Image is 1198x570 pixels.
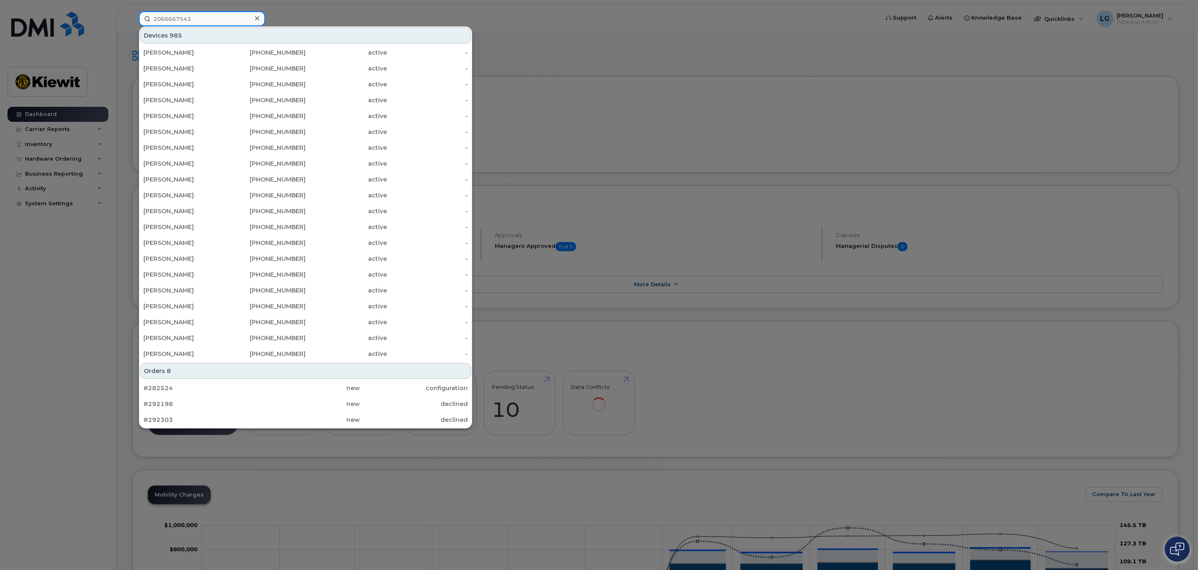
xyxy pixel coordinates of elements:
div: - [387,175,468,184]
a: [PERSON_NAME][PHONE_NUMBER]active- [140,61,471,76]
div: [PERSON_NAME] [143,223,225,231]
div: - [387,286,468,295]
div: [PHONE_NUMBER] [225,286,306,295]
a: [PERSON_NAME][PHONE_NUMBER]active- [140,346,471,361]
div: - [387,144,468,152]
div: active [306,334,387,342]
div: [PERSON_NAME] [143,207,225,215]
a: [PERSON_NAME][PHONE_NUMBER]active- [140,204,471,219]
div: - [387,96,468,104]
div: - [387,239,468,247]
div: [PHONE_NUMBER] [225,96,306,104]
div: [PERSON_NAME] [143,239,225,247]
div: - [387,302,468,310]
a: [PERSON_NAME][PHONE_NUMBER]active- [140,251,471,266]
div: [PHONE_NUMBER] [225,239,306,247]
div: - [387,350,468,358]
a: [PERSON_NAME][PHONE_NUMBER]active- [140,299,471,314]
a: [PERSON_NAME][PHONE_NUMBER]active- [140,156,471,171]
a: [PERSON_NAME][PHONE_NUMBER]active- [140,45,471,60]
div: - [387,112,468,120]
div: [PHONE_NUMBER] [225,270,306,279]
div: [PHONE_NUMBER] [225,223,306,231]
div: [PHONE_NUMBER] [225,64,306,73]
div: active [306,207,387,215]
div: - [387,128,468,136]
span: 8 [167,367,171,375]
div: [PHONE_NUMBER] [225,128,306,136]
div: [PHONE_NUMBER] [225,175,306,184]
a: [PERSON_NAME][PHONE_NUMBER]active- [140,124,471,139]
div: active [306,191,387,199]
div: active [306,64,387,73]
div: active [306,112,387,120]
div: active [306,270,387,279]
div: Devices [140,28,471,43]
div: - [387,270,468,279]
div: [PERSON_NAME] [143,270,225,279]
div: [PERSON_NAME] [143,318,225,326]
div: [PERSON_NAME] [143,64,225,73]
div: active [306,255,387,263]
div: [PERSON_NAME] [143,80,225,88]
div: [PERSON_NAME] [143,334,225,342]
div: active [306,128,387,136]
div: - [387,80,468,88]
div: active [306,48,387,57]
div: [PERSON_NAME] [143,96,225,104]
div: declined [360,416,468,424]
div: [PERSON_NAME] [143,128,225,136]
div: active [306,96,387,104]
div: [PHONE_NUMBER] [225,350,306,358]
div: declined [360,400,468,408]
div: - [387,334,468,342]
div: new [251,384,359,392]
div: new [251,400,359,408]
div: [PERSON_NAME] [143,191,225,199]
div: active [306,175,387,184]
div: [PERSON_NAME] [143,159,225,168]
div: active [306,144,387,152]
div: configuration [360,384,468,392]
div: [PHONE_NUMBER] [225,207,306,215]
div: - [387,191,468,199]
div: Orders [140,363,471,379]
div: - [387,64,468,73]
div: [PERSON_NAME] [143,48,225,57]
div: #292198 [143,400,251,408]
div: [PERSON_NAME] [143,144,225,152]
div: active [306,350,387,358]
div: active [306,223,387,231]
div: - [387,207,468,215]
div: - [387,255,468,263]
a: [PERSON_NAME][PHONE_NUMBER]active- [140,267,471,282]
a: [PERSON_NAME][PHONE_NUMBER]active- [140,77,471,92]
div: [PHONE_NUMBER] [225,159,306,168]
div: [PHONE_NUMBER] [225,80,306,88]
div: - [387,48,468,57]
div: [PERSON_NAME] [143,112,225,120]
div: active [306,239,387,247]
div: active [306,318,387,326]
a: [PERSON_NAME][PHONE_NUMBER]active- [140,315,471,330]
div: #292303 [143,416,251,424]
div: [PHONE_NUMBER] [225,318,306,326]
div: - [387,223,468,231]
div: [PHONE_NUMBER] [225,144,306,152]
div: active [306,302,387,310]
div: new [251,416,359,424]
div: [PHONE_NUMBER] [225,334,306,342]
div: [PERSON_NAME] [143,286,225,295]
a: [PERSON_NAME][PHONE_NUMBER]active- [140,140,471,155]
div: active [306,80,387,88]
a: #292303newdeclined [140,412,471,427]
div: [PHONE_NUMBER] [225,48,306,57]
div: [PERSON_NAME] [143,302,225,310]
a: #292198newdeclined [140,396,471,411]
div: [PHONE_NUMBER] [225,255,306,263]
div: [PHONE_NUMBER] [225,302,306,310]
span: 985 [170,31,182,40]
div: - [387,159,468,168]
div: - [387,318,468,326]
div: active [306,286,387,295]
